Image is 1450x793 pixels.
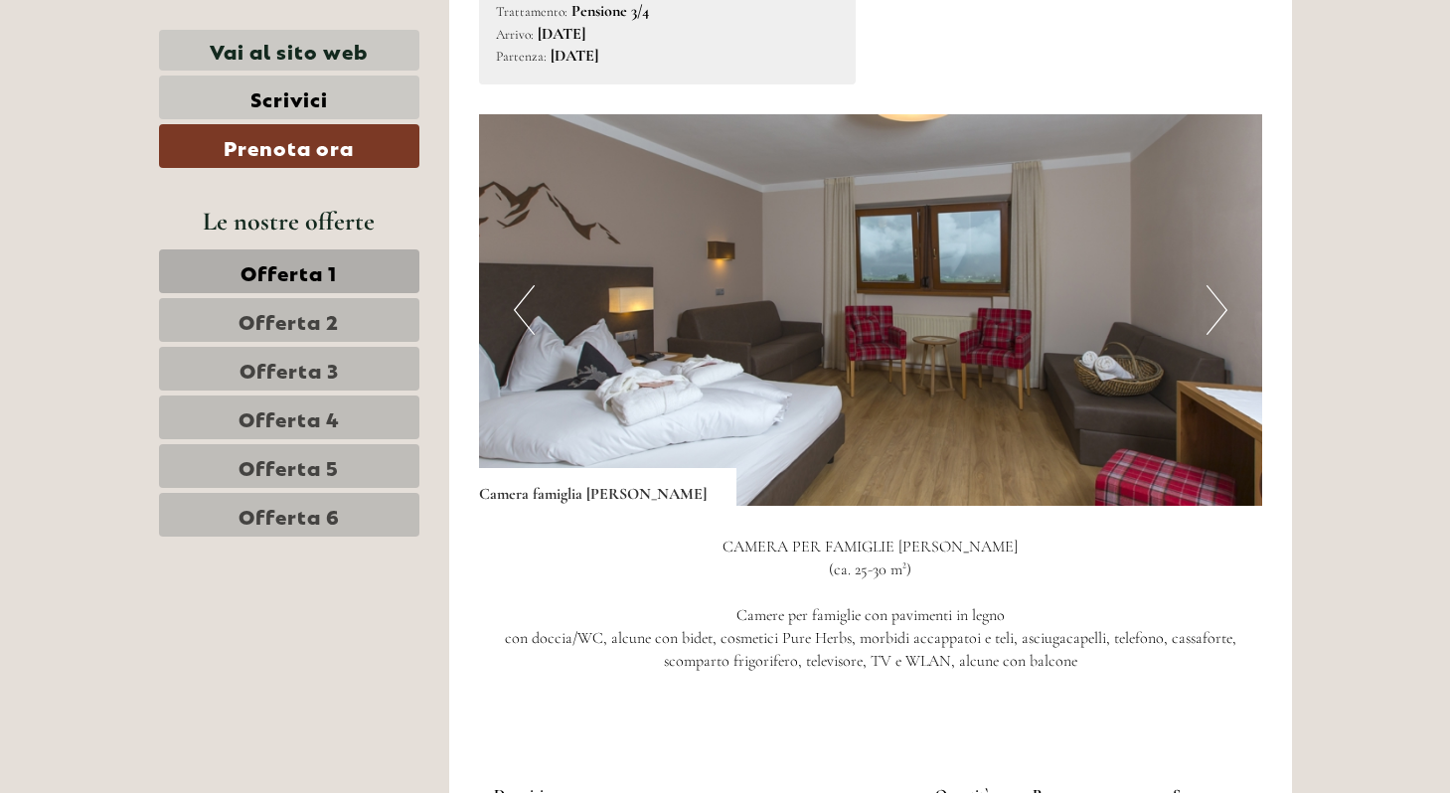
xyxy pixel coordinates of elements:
a: Scrivici [159,76,419,119]
div: Camera famiglia [PERSON_NAME] [479,468,736,506]
a: Vai al sito web [159,30,419,71]
button: Next [1207,285,1227,335]
button: Invia [666,515,783,558]
small: Trattamento: [496,3,567,20]
b: [DATE] [551,46,598,66]
span: Offerta 6 [239,501,340,529]
div: Le nostre offerte [159,203,419,239]
small: Arrivo: [496,26,534,43]
small: Partenza: [496,48,547,65]
small: 18:18 [30,96,265,110]
img: image [479,114,1262,506]
div: giovedì [348,15,435,49]
div: Buon giorno, come possiamo aiutarla? [15,54,275,114]
p: CAMERA PER FAMIGLIE [PERSON_NAME] (ca. 25-30 m²) Camere per famiglie con pavimenti in legno con d... [479,536,1262,695]
span: Offerta 1 [241,257,337,285]
span: Offerta 5 [239,452,339,480]
div: [GEOGRAPHIC_DATA] [30,58,265,74]
b: Pensione 3/4 [571,1,649,21]
span: Offerta 3 [240,355,339,383]
button: Previous [514,285,535,335]
a: Prenota ora [159,124,419,168]
span: Offerta 2 [239,306,339,334]
span: Offerta 4 [239,403,340,431]
b: [DATE] [538,24,585,44]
